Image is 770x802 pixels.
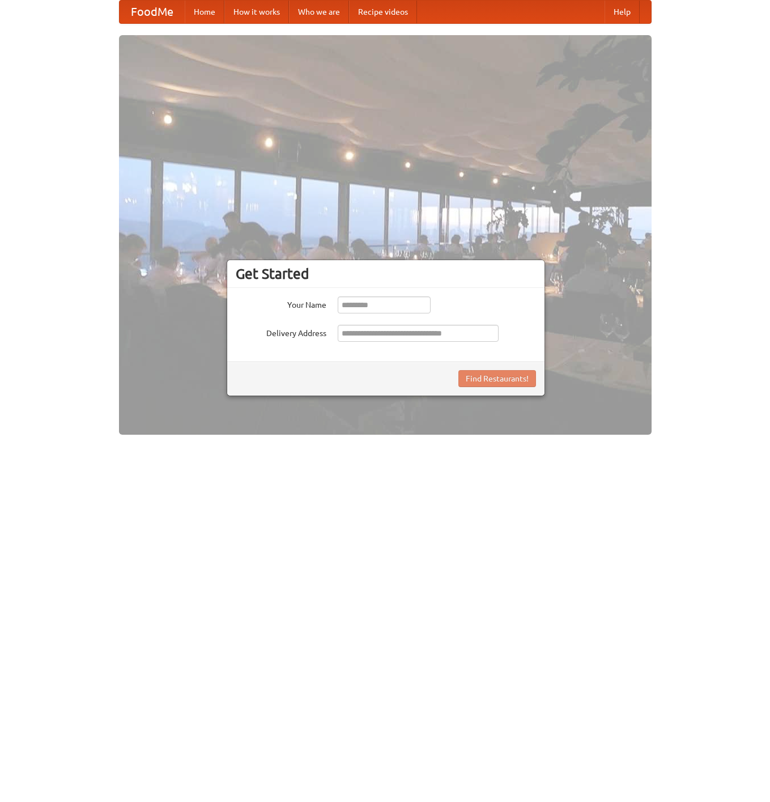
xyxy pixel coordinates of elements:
[605,1,640,23] a: Help
[224,1,289,23] a: How it works
[236,265,536,282] h3: Get Started
[185,1,224,23] a: Home
[236,296,326,311] label: Your Name
[289,1,349,23] a: Who we are
[349,1,417,23] a: Recipe videos
[120,1,185,23] a: FoodMe
[236,325,326,339] label: Delivery Address
[458,370,536,387] button: Find Restaurants!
